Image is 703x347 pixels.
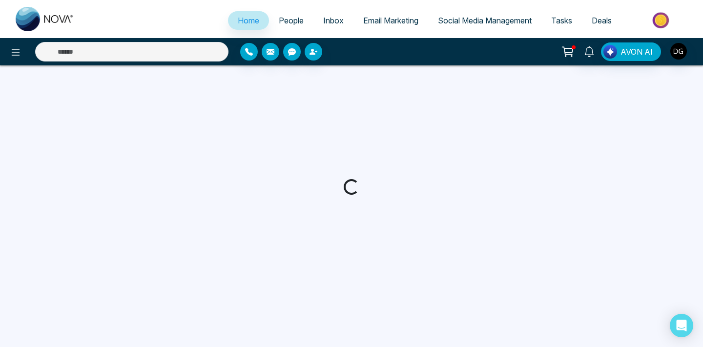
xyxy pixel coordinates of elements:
span: Social Media Management [438,16,532,25]
a: Inbox [313,11,353,30]
button: AVON AI [601,42,661,61]
a: Tasks [541,11,582,30]
a: Social Media Management [428,11,541,30]
img: Nova CRM Logo [16,7,74,31]
span: Inbox [323,16,344,25]
img: Lead Flow [603,45,617,59]
span: Tasks [551,16,572,25]
img: User Avatar [670,43,687,60]
a: People [269,11,313,30]
span: Email Marketing [363,16,418,25]
img: Market-place.gif [626,9,697,31]
span: Home [238,16,259,25]
span: People [279,16,304,25]
div: Open Intercom Messenger [670,314,693,337]
span: Deals [592,16,612,25]
a: Email Marketing [353,11,428,30]
a: Home [228,11,269,30]
span: AVON AI [620,46,653,58]
a: Deals [582,11,621,30]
